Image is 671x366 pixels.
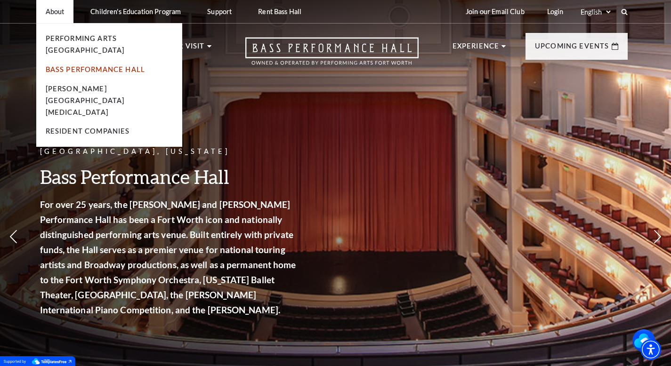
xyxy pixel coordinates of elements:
p: Support [207,8,232,16]
div: Accessibility Menu [640,339,661,360]
strong: For over 25 years, the [PERSON_NAME] and [PERSON_NAME] Performance Hall has been a Fort Worth ico... [40,199,296,315]
a: Open this option [211,37,453,74]
select: Select: [579,8,612,16]
a: Performing Arts [GEOGRAPHIC_DATA] [46,34,125,54]
p: Rent Bass Hall [258,8,301,16]
p: [GEOGRAPHIC_DATA], [US_STATE] [40,146,299,158]
a: [PERSON_NAME][GEOGRAPHIC_DATA][MEDICAL_DATA] [46,85,125,116]
p: Experience [453,40,500,57]
p: Children's Education Program [90,8,181,16]
a: Resident Companies [46,127,130,135]
a: Bass Performance Hall [46,65,146,73]
p: Upcoming Events [535,40,609,57]
h3: Bass Performance Hall [40,165,299,189]
p: About [46,8,65,16]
